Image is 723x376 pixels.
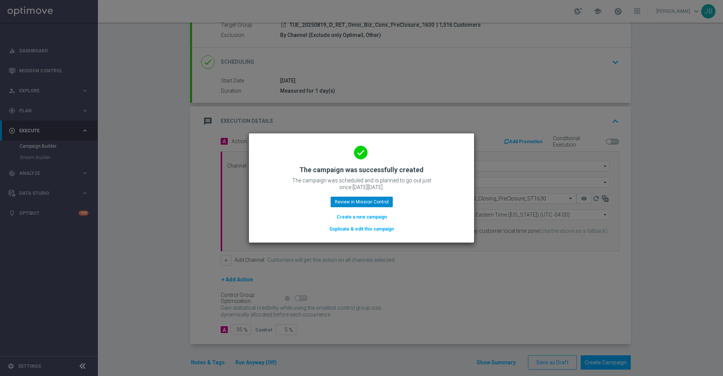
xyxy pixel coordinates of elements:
[286,177,437,191] p: The campaign was scheduled and is planned to go out just once [DATE][DATE].
[336,213,387,221] button: Create a new campaign
[299,165,424,174] h2: The campaign was successfully created
[331,197,393,207] button: Review in Mission Control
[354,146,368,159] i: done
[329,225,395,233] button: Duplicate & edit this campaign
